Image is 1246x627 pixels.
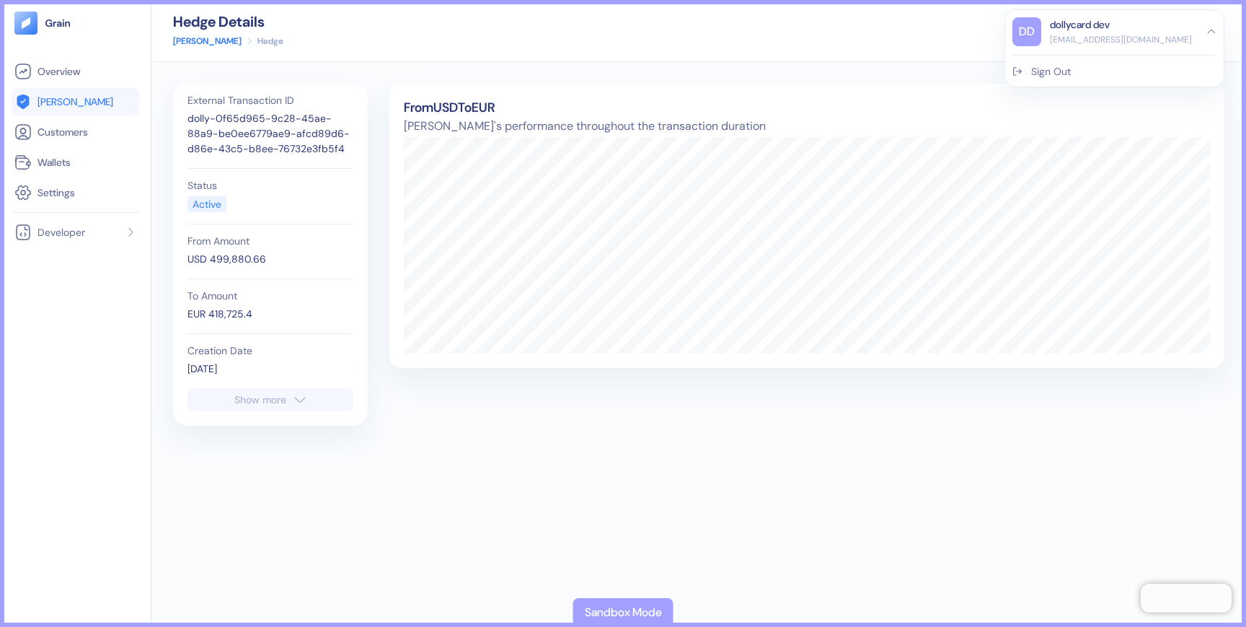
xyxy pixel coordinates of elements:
[404,98,1210,118] div: From USD To EUR
[1012,17,1041,46] div: DD
[1141,584,1232,613] iframe: Chatra live chat
[45,18,71,28] img: logo
[187,361,353,377] div: [DATE]
[585,604,662,621] div: Sandbox Mode
[14,12,37,35] img: logo-tablet-V2.svg
[37,155,71,170] span: Wallets
[37,95,113,109] span: [PERSON_NAME]
[187,291,353,301] div: To Amount
[14,63,136,80] a: Overview
[187,95,353,105] div: External Transaction ID
[1050,33,1192,46] div: [EMAIL_ADDRESS][DOMAIN_NAME]
[187,346,353,356] div: Creation Date
[187,307,353,322] div: EUR 418,725.4
[193,197,221,212] div: Active
[37,125,88,139] span: Customers
[187,388,353,411] button: Show more
[14,123,136,141] a: Customers
[187,180,353,190] div: Status
[404,118,1210,135] span: [PERSON_NAME]'s performance throughout the transaction duration
[14,184,136,201] a: Settings
[37,225,85,240] span: Developer
[37,64,80,79] span: Overview
[173,14,283,29] div: Hedge Details
[14,154,136,171] a: Wallets
[1050,17,1110,32] div: dollycard dev
[187,236,353,246] div: From Amount
[37,185,75,200] span: Settings
[234,395,286,405] div: Show more
[187,111,353,157] div: dolly-0f65d965-9c28-45ae-88a9-be0ee6779ae9-afcd89d6-d86e-43c5-b8ee-76732e3fb5f4
[187,252,353,267] div: USD 499,880.66
[1031,64,1071,79] div: Sign Out
[173,35,242,48] a: [PERSON_NAME]
[14,93,136,110] a: [PERSON_NAME]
